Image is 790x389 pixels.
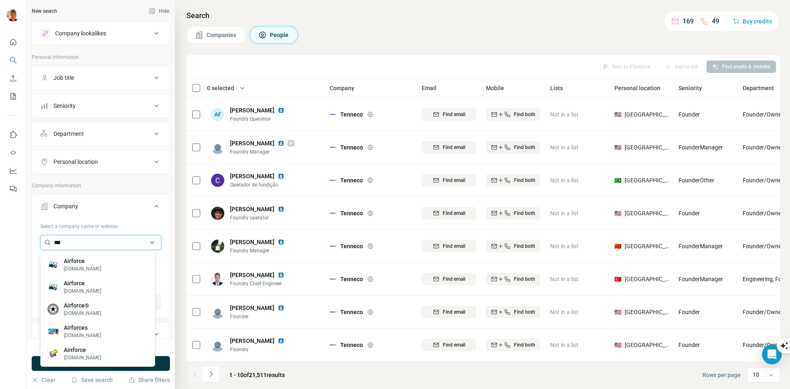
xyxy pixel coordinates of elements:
span: Not in a list [550,243,579,249]
span: Find email [443,111,465,118]
span: Not in a list [550,309,579,315]
div: Seniority [53,102,76,110]
button: Department [32,124,170,144]
span: Tenneco [340,308,363,316]
button: Find both [486,108,540,121]
span: Company [330,84,354,92]
span: [PERSON_NAME] [230,304,274,312]
span: Foundry Manager [230,247,294,254]
button: Find email [422,273,476,285]
span: Tenneco [340,209,363,217]
button: Find email [422,108,476,121]
span: [PERSON_NAME] [230,139,274,147]
button: Enrich CSV [7,71,20,86]
span: [GEOGRAPHIC_DATA] [625,176,669,184]
img: Airforce [47,281,59,293]
span: 0 selected [207,84,234,92]
span: Find email [443,242,465,250]
span: Not in a list [550,210,579,217]
button: Find both [486,240,540,252]
img: Airforce [47,259,59,270]
button: Find both [486,141,540,154]
span: Founder Other [678,177,714,184]
span: [PERSON_NAME] [230,106,274,114]
span: Seniority [678,84,702,92]
img: Logo of Tenneco [330,144,336,151]
button: Search [7,53,20,68]
img: Logo of Tenneco [330,210,336,217]
span: 🇺🇸 [614,143,621,151]
span: 🇺🇸 [614,110,621,119]
img: LinkedIn logo [278,338,284,344]
span: Founder/Owner [743,110,783,119]
button: Job title [32,68,170,88]
span: Find email [443,177,465,184]
span: Email [422,84,437,92]
p: Airforces [64,324,101,332]
button: Quick start [7,35,20,49]
span: Tenneco [340,110,363,119]
span: 1 - 10 [229,372,244,378]
span: Rows per page [702,371,741,379]
img: Avatar [211,240,224,253]
span: [PERSON_NAME] [230,271,274,279]
span: Find both [514,341,535,349]
span: [PERSON_NAME] [230,172,274,180]
div: Personal location [53,158,98,166]
span: Find both [514,308,535,316]
span: Founder/Owner [743,176,783,184]
p: [DOMAIN_NAME] [64,332,101,339]
span: [GEOGRAPHIC_DATA] [625,308,669,316]
span: Operador de fundição [230,181,294,189]
span: People [270,31,289,39]
span: Not in a list [550,111,579,118]
span: 🇨🇳 [614,242,621,250]
button: Dashboard [7,163,20,178]
div: Company [53,202,78,210]
span: Find email [443,210,465,217]
span: Tenneco [340,143,363,151]
img: LinkedIn logo [278,239,284,245]
span: Founder Manager [678,243,723,249]
span: [PERSON_NAME] [230,337,274,345]
p: 10 [753,370,759,379]
span: results [229,372,285,378]
button: Buy credits [733,16,772,27]
span: Founder/Owner [743,242,783,250]
span: Founder [678,309,700,315]
p: Airforce [64,279,101,287]
span: Not in a list [550,342,579,348]
span: Tenneco [340,341,363,349]
span: Founder [678,111,700,118]
span: [GEOGRAPHIC_DATA] [625,242,669,250]
div: Open Intercom Messenger [762,345,782,364]
span: Founder Manager [678,144,723,151]
span: Founder/Owner [743,143,783,151]
img: Avatar [211,338,224,352]
span: Tenneco [340,275,363,283]
span: Founder Manager [678,276,723,282]
span: 🇧🇷 [614,176,621,184]
button: Find email [422,174,476,186]
img: Logo of Tenneco [330,177,336,184]
span: Find email [443,341,465,349]
span: [GEOGRAPHIC_DATA] [625,209,669,217]
span: Find email [443,275,465,283]
img: Avatar [211,273,224,286]
span: Foundry Chief Engineer [230,280,294,287]
span: Tenneco [340,176,363,184]
p: 169 [683,16,694,26]
span: Foundry Operatror [230,115,294,123]
span: Personal location [614,84,660,92]
p: Company information [32,182,170,189]
button: Find email [422,141,476,154]
button: Company lookalikes [32,23,170,43]
span: Find email [443,308,465,316]
span: Find both [514,111,535,118]
span: Companies [207,31,237,39]
img: Avatar [211,174,224,187]
button: Personal location [32,152,170,172]
button: Find both [486,339,540,351]
img: Avatar [211,207,224,220]
button: My lists [7,89,20,104]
